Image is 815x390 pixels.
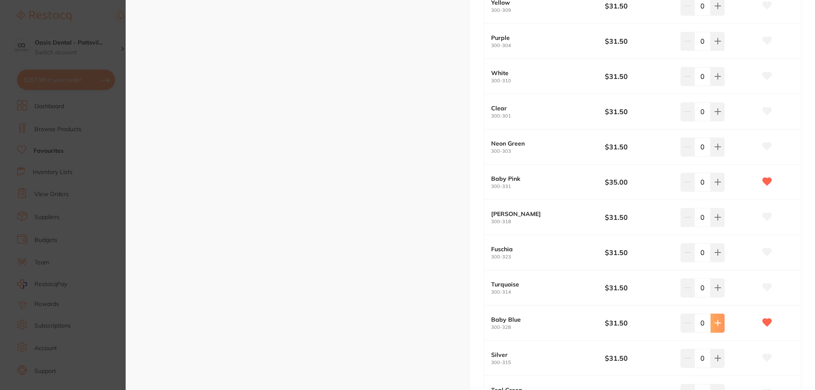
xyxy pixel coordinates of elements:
small: 300-303 [491,149,605,154]
small: 300-315 [491,360,605,365]
small: 300-314 [491,289,605,295]
small: 300-318 [491,219,605,224]
b: Silver [491,351,593,358]
b: [PERSON_NAME] [491,210,593,217]
b: Clear [491,105,593,112]
b: Purple [491,34,593,41]
b: White [491,70,593,76]
b: $31.50 [605,318,673,328]
b: $31.50 [605,213,673,222]
small: 300-309 [491,8,605,13]
b: Fuschia [491,246,593,253]
small: 300-328 [491,325,605,330]
b: $31.50 [605,36,673,46]
b: $31.50 [605,248,673,257]
b: $31.50 [605,283,673,292]
b: $31.50 [605,354,673,363]
small: 300-304 [491,43,605,48]
b: $31.50 [605,142,673,152]
b: Baby Pink [491,175,593,182]
b: Turquoise [491,281,593,288]
small: 300-331 [491,184,605,189]
small: 300-310 [491,78,605,84]
b: $31.50 [605,72,673,81]
b: Neon Green [491,140,593,147]
b: Baby Blue [491,316,593,323]
b: $31.50 [605,107,673,116]
small: 300-323 [491,254,605,260]
b: $31.50 [605,1,673,11]
b: $35.00 [605,177,673,187]
small: 300-301 [491,113,605,119]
